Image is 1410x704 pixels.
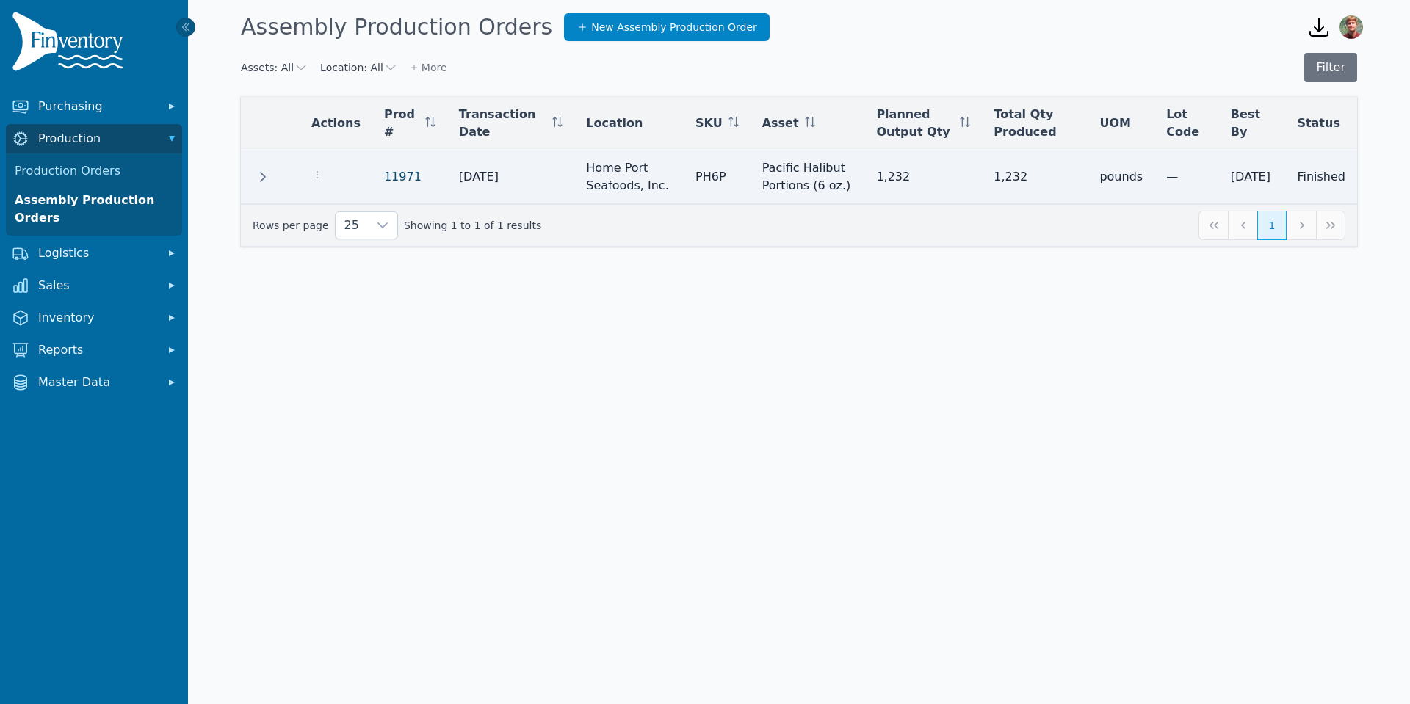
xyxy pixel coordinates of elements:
td: Finished [1285,150,1357,204]
span: Best By [1231,106,1274,141]
span: Prod # [384,106,419,141]
button: Page 1 [1257,211,1287,240]
a: Assembly Production Orders [9,186,179,233]
a: 11971 [384,170,422,184]
span: Planned Output Qty [876,106,954,141]
a: Production Orders [9,156,179,186]
td: 1,232 [864,150,982,204]
span: Actions [311,115,361,132]
h1: Assembly Production Orders [241,14,552,40]
button: Master Data [6,368,182,397]
span: Master Data [38,374,156,391]
td: Home Port Seafoods, Inc. [574,150,684,204]
button: Filter [1304,53,1357,82]
button: Logistics [6,239,182,268]
span: Reports [38,341,156,359]
span: Sales [38,277,156,294]
span: SKU [695,115,723,132]
a: New Assembly Production Order [564,13,770,41]
span: Inventory [38,309,156,327]
span: Showing 1 to 1 of 1 results [404,218,541,233]
span: Purchasing [38,98,156,115]
button: Sales [6,271,182,300]
button: Inventory [6,303,182,333]
div: [DATE] [1231,168,1274,186]
span: UOM [1099,115,1131,132]
span: Status [1297,115,1340,132]
button: Production [6,124,182,153]
span: New Assembly Production Order [591,20,757,35]
span: Lot Code [1166,106,1207,141]
button: More [410,60,447,75]
img: Finventory [12,12,129,77]
span: Asset [762,115,799,132]
img: Garrett Shevach [1339,15,1363,39]
td: Pacific Halibut Portions (6 oz.) [751,150,865,204]
span: Rows per page [336,212,368,239]
td: PH6P [684,150,751,204]
span: Location [586,115,643,132]
button: Assets: All [241,60,308,75]
div: — [1166,168,1207,186]
span: Production [38,130,156,148]
button: Row Expanded [253,167,273,187]
span: Transaction Date [459,106,546,141]
button: Reports [6,335,182,365]
span: Total Qty Produced [994,106,1076,141]
button: Location: All [320,60,398,75]
div: 1,232 [994,168,1076,186]
td: [DATE] [447,150,574,204]
td: pounds [1088,150,1154,204]
button: Purchasing [6,92,182,121]
span: Logistics [38,244,156,262]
